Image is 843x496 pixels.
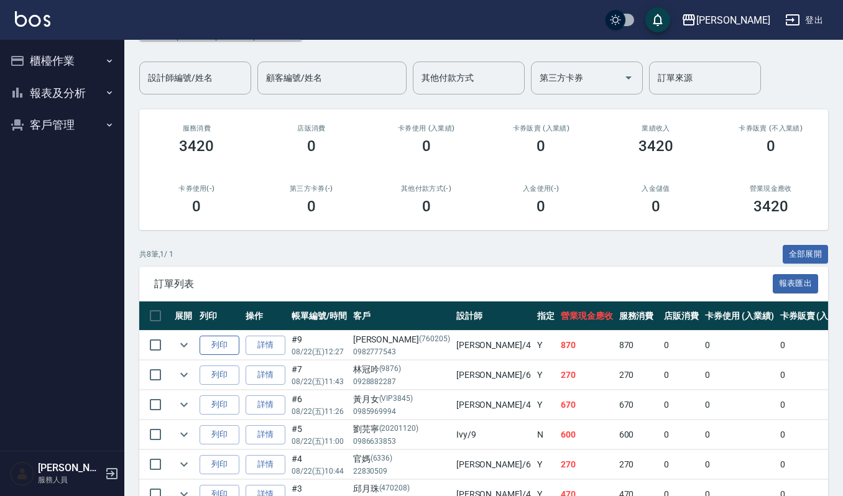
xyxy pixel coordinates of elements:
h3: 0 [307,198,316,215]
button: 列印 [200,395,239,415]
button: 列印 [200,425,239,444]
p: (760205) [419,333,450,346]
p: (470208) [379,482,410,495]
button: Open [619,68,638,88]
button: 櫃檯作業 [5,45,119,77]
td: 600 [616,420,661,449]
h2: 店販消費 [269,124,354,132]
td: #6 [288,390,350,420]
h3: 0 [422,137,431,155]
th: 操作 [242,301,288,331]
p: 08/22 (五) 11:26 [292,406,347,417]
th: 指定 [534,301,558,331]
button: 報表匯出 [773,274,819,293]
button: save [645,7,670,32]
td: 0 [661,450,702,479]
td: 270 [616,450,661,479]
td: [PERSON_NAME] /4 [453,331,534,360]
td: 0 [702,420,777,449]
td: #5 [288,420,350,449]
h2: 業績收入 [614,124,699,132]
h3: 3420 [753,198,788,215]
button: expand row [175,455,193,474]
h2: 第三方卡券(-) [269,185,354,193]
div: 黃月女 [353,393,450,406]
td: Y [534,450,558,479]
button: 列印 [200,365,239,385]
button: expand row [175,425,193,444]
h3: 服務消費 [154,124,239,132]
th: 設計師 [453,301,534,331]
h5: [PERSON_NAME] [38,462,101,474]
th: 列印 [196,301,242,331]
div: 林冠吟 [353,363,450,376]
p: 共 8 筆, 1 / 1 [139,249,173,260]
h3: 0 [537,137,545,155]
td: 600 [558,420,616,449]
h2: 卡券販賣 (入業績) [499,124,584,132]
p: (20201120) [379,423,419,436]
td: 270 [558,450,616,479]
td: 870 [558,331,616,360]
button: 全部展開 [783,245,829,264]
a: 詳情 [246,365,285,385]
p: 0928882287 [353,376,450,387]
h3: 0 [767,137,775,155]
p: 服務人員 [38,474,101,485]
p: 0986633853 [353,436,450,447]
div: 劉芫寧 [353,423,450,436]
p: 08/22 (五) 12:27 [292,346,347,357]
h2: 營業現金應收 [728,185,813,193]
a: 詳情 [246,425,285,444]
button: 列印 [200,336,239,355]
div: 邱月珠 [353,482,450,495]
h3: 0 [537,198,545,215]
button: expand row [175,365,193,384]
p: 08/22 (五) 11:00 [292,436,347,447]
td: 270 [616,361,661,390]
button: 登出 [780,9,828,32]
button: expand row [175,395,193,414]
img: Logo [15,11,50,27]
th: 卡券使用 (入業績) [702,301,777,331]
th: 客戶 [350,301,453,331]
td: 0 [702,331,777,360]
td: #4 [288,450,350,479]
h2: 卡券販賣 (不入業績) [728,124,813,132]
th: 展開 [172,301,196,331]
div: 官媽 [353,452,450,466]
td: 0 [702,390,777,420]
p: 0985969994 [353,406,450,417]
td: 670 [558,390,616,420]
a: 詳情 [246,395,285,415]
h3: 0 [192,198,201,215]
td: 0 [661,420,702,449]
p: 0982777543 [353,346,450,357]
td: #7 [288,361,350,390]
td: [PERSON_NAME] /6 [453,450,534,479]
th: 服務消費 [616,301,661,331]
td: 270 [558,361,616,390]
td: 0 [661,331,702,360]
img: Person [10,461,35,486]
h3: 0 [422,198,431,215]
h2: 卡券使用(-) [154,185,239,193]
td: Y [534,331,558,360]
h2: 入金儲值 [614,185,699,193]
td: N [534,420,558,449]
th: 店販消費 [661,301,702,331]
p: (VIP3845) [379,393,413,406]
a: 詳情 [246,455,285,474]
td: 0 [661,390,702,420]
th: 帳單編號/時間 [288,301,350,331]
td: Ivy /9 [453,420,534,449]
h2: 卡券使用 (入業績) [384,124,469,132]
h3: 0 [652,198,660,215]
div: [PERSON_NAME] [353,333,450,346]
td: #9 [288,331,350,360]
p: 08/22 (五) 11:43 [292,376,347,387]
td: 0 [702,361,777,390]
h3: 0 [307,137,316,155]
h3: 3420 [179,137,214,155]
div: [PERSON_NAME] [696,12,770,28]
